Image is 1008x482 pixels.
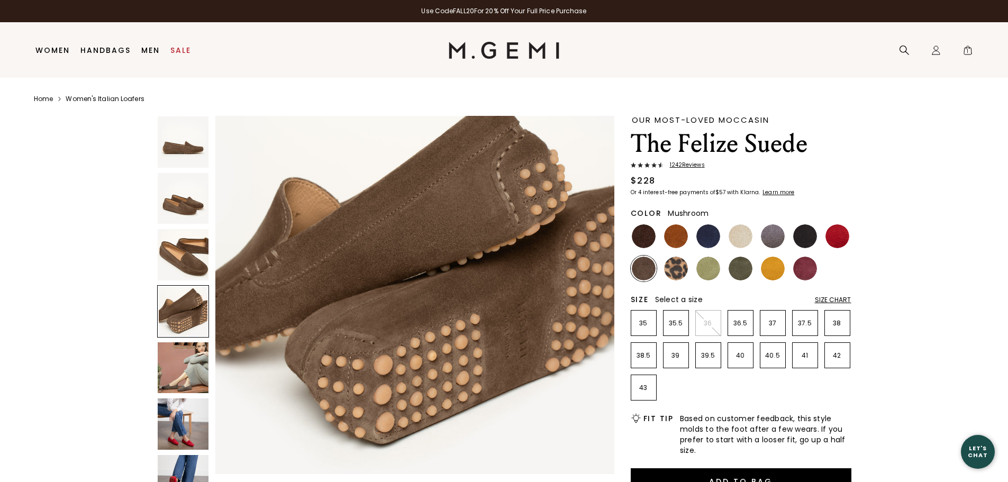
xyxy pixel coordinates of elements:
[643,414,674,423] h2: Fit Tip
[631,319,656,328] p: 35
[80,46,131,54] a: Handbags
[631,209,662,217] h2: Color
[66,95,144,103] a: Women's Italian Loafers
[761,224,785,248] img: Gray
[215,75,614,474] img: The Felize Suede
[158,116,209,168] img: The Felize Suede
[793,224,817,248] img: Black
[34,95,53,103] a: Home
[962,47,973,58] span: 1
[664,162,705,168] span: 1242 Review s
[761,257,785,280] img: Sunflower
[141,46,160,54] a: Men
[729,257,752,280] img: Olive
[961,445,995,458] div: Let's Chat
[680,413,851,456] span: Based on customer feedback, this style molds to the foot after a few wears. If you prefer to star...
[453,6,474,15] strong: FALL20
[696,257,720,280] img: Pistachio
[815,296,851,304] div: Size Chart
[668,208,709,219] span: Mushroom
[158,229,209,280] img: The Felize Suede
[729,224,752,248] img: Latte
[762,188,794,196] klarna-placement-style-cta: Learn more
[793,319,818,328] p: 37.5
[170,46,191,54] a: Sale
[664,319,688,328] p: 35.5
[655,294,703,305] span: Select a size
[793,351,818,360] p: 41
[631,188,715,196] klarna-placement-style-body: Or 4 interest-free payments of
[728,319,753,328] p: 36.5
[760,319,785,328] p: 37
[696,319,721,328] p: 36
[825,319,850,328] p: 38
[631,175,656,187] div: $228
[761,189,794,196] a: Learn more
[825,351,850,360] p: 42
[696,224,720,248] img: Midnight Blue
[664,257,688,280] img: Leopard Print
[664,351,688,360] p: 39
[825,224,849,248] img: Sunset Red
[449,42,559,59] img: M.Gemi
[793,257,817,280] img: Burgundy
[696,351,721,360] p: 39.5
[760,351,785,360] p: 40.5
[632,224,656,248] img: Chocolate
[631,162,851,170] a: 1242Reviews
[631,295,649,304] h2: Size
[631,129,851,159] h1: The Felize Suede
[631,384,656,392] p: 43
[631,351,656,360] p: 38.5
[632,116,851,124] div: Our Most-Loved Moccasin
[632,257,656,280] img: Mushroom
[728,351,753,360] p: 40
[158,342,209,394] img: The Felize Suede
[158,398,209,450] img: The Felize Suede
[715,188,725,196] klarna-placement-style-amount: $57
[727,188,761,196] klarna-placement-style-body: with Klarna
[35,46,70,54] a: Women
[664,224,688,248] img: Saddle
[158,173,209,224] img: The Felize Suede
